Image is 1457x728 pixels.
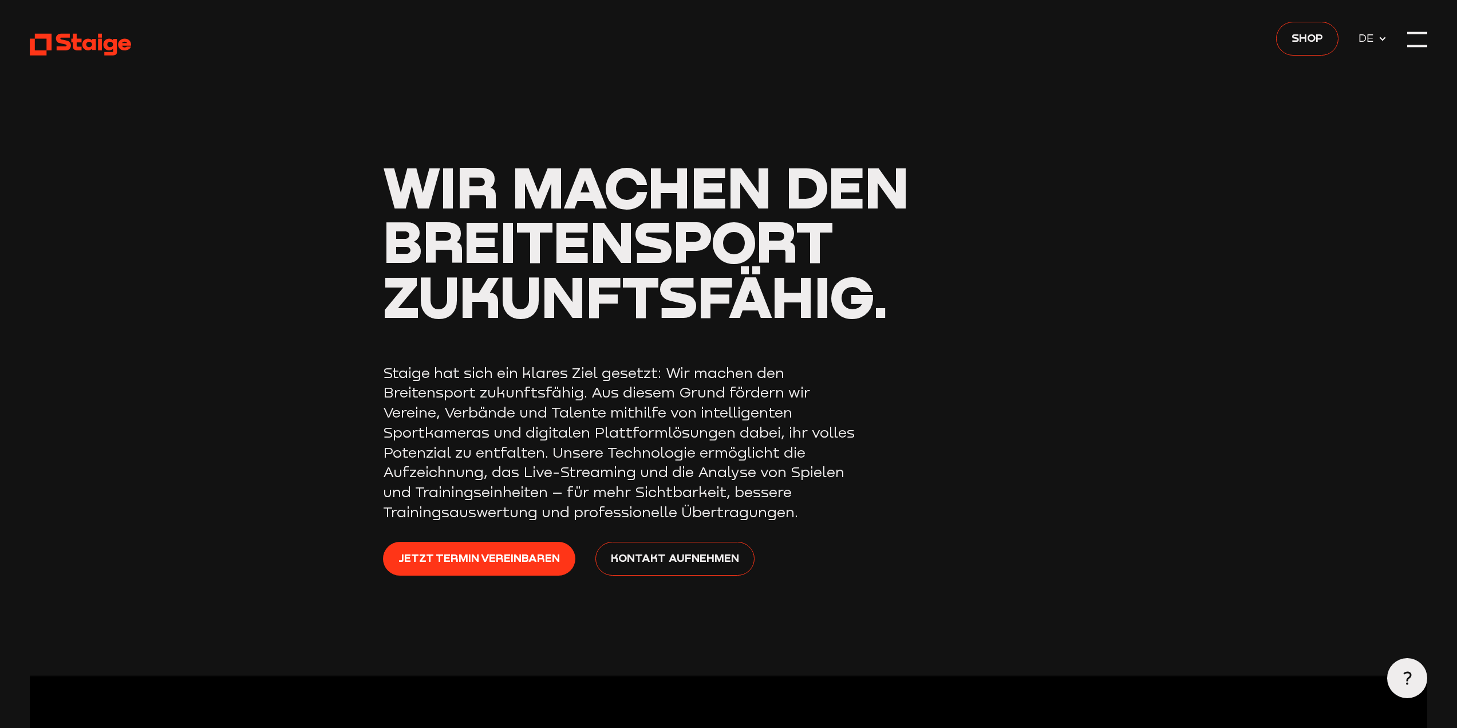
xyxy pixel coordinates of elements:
span: Kontakt aufnehmen [611,549,739,566]
p: Staige hat sich ein klares Ziel gesetzt: Wir machen den Breitensport zukunftsfähig. Aus diesem Gr... [383,363,870,522]
a: Shop [1276,22,1338,55]
span: DE [1359,29,1379,46]
a: Kontakt aufnehmen [595,542,755,575]
span: Jetzt Termin vereinbaren [398,549,560,566]
a: Jetzt Termin vereinbaren [383,542,575,575]
span: Wir machen den Breitensport zukunftsfähig. [383,152,909,330]
span: Shop [1292,29,1323,46]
